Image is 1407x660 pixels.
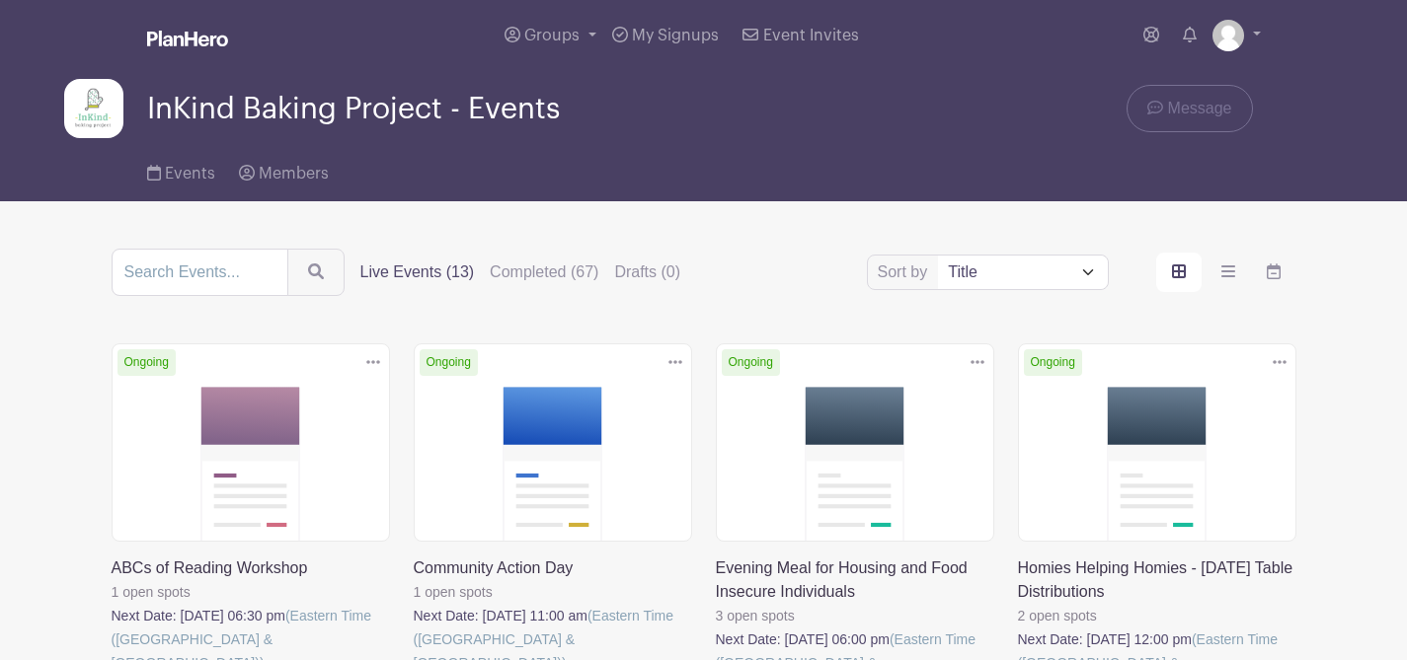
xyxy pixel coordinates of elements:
span: Events [165,166,215,182]
span: Members [259,166,329,182]
label: Sort by [878,260,934,284]
span: Message [1168,97,1232,120]
span: Event Invites [763,28,859,43]
img: logo_white-6c42ec7e38ccf1d336a20a19083b03d10ae64f83f12c07503d8b9e83406b4c7d.svg [147,31,228,46]
span: InKind Baking Project - Events [147,93,560,125]
label: Live Events (13) [360,260,475,284]
div: order and view [1156,253,1296,292]
a: Members [239,138,329,201]
span: Groups [524,28,580,43]
img: InKind-Logo.jpg [64,79,123,138]
input: Search Events... [112,249,288,296]
a: Message [1127,85,1252,132]
label: Drafts (0) [614,260,680,284]
span: My Signups [632,28,719,43]
div: filters [360,260,697,284]
label: Completed (67) [490,260,598,284]
img: default-ce2991bfa6775e67f084385cd625a349d9dcbb7a52a09fb2fda1e96e2d18dcdb.png [1212,20,1244,51]
a: Events [147,138,215,201]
